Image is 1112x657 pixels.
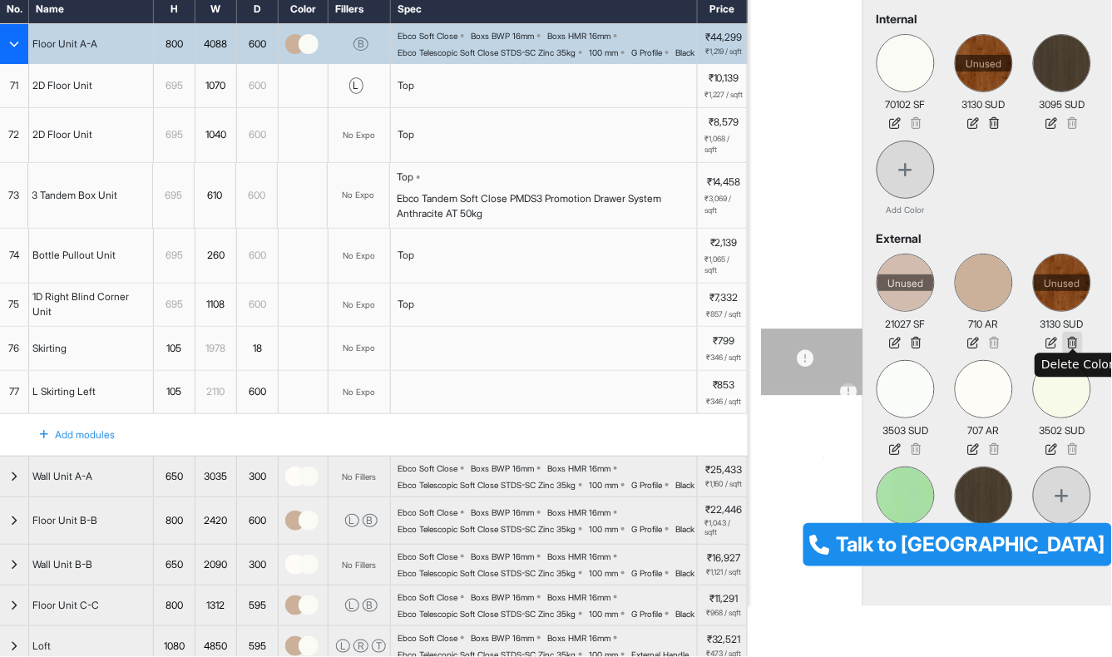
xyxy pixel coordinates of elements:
div: 600 [237,294,278,315]
div: B [353,37,368,51]
div: 595 [237,637,278,655]
p: ₹25,433 [706,464,743,476]
div: Ebco Telescopic Soft Close STDS-SC Zinc 35kg [398,609,576,619]
div: 800 [154,596,195,615]
div: 600 [237,245,278,266]
img: thumb_70102.jpg [299,467,319,487]
img: thumb_70102.jpg [299,636,319,656]
div: Top [397,170,413,185]
div: Boxs HMR 16mm [547,463,610,473]
img: 1702450639_ZhHxXm.jpg [956,35,1012,91]
div: 18 [237,338,278,359]
div: Ebco Soft Close [398,507,457,517]
p: 3095 SUD [1040,97,1085,112]
img: 3502.jpg [1034,361,1090,417]
div: 4088 [195,35,236,53]
div: 1312 [195,596,236,615]
span: ₹1,121 / sqft [707,568,742,577]
p: ₹16,927 [708,552,741,564]
p: ₹14,458 [707,175,741,190]
div: 300 [237,467,278,486]
div: Boxs BWP 16mm [471,551,534,561]
div: 2D Floor Unit [29,75,96,96]
div: 695 [154,245,195,266]
div: Boxs BWP 16mm [471,592,534,602]
div: 100 mm [589,480,618,490]
div: Boxs HMR 16mm [547,31,610,41]
div: 600 [237,75,278,96]
span: Talk to [GEOGRAPHIC_DATA] [837,530,1105,560]
div: 1108 [195,294,236,315]
span: ₹1,068 / sqft [704,133,744,156]
div: L Skirting Left [29,381,99,403]
div: 595 [237,596,278,615]
p: ₹799 [714,333,735,348]
div: 1080 [154,637,195,655]
div: 100 mm [589,568,618,578]
div: 2D Floor Unit [29,124,96,146]
div: Black [675,480,694,490]
div: Top [398,297,414,312]
img: 707.jpg [956,361,1012,417]
div: Ebco Telescopic Soft Close STDS-SC Zinc 35kg [398,480,576,490]
span: 71 [10,78,18,93]
div: Top [398,78,414,93]
img: thumb_710.jpg [285,34,305,54]
div: Ebco Tandem Soft Close PMDS3 Promotion Drawer System Anthracite AT 50kg [397,191,697,221]
div: L [336,640,350,653]
div: B [363,599,378,612]
div: Black [675,568,694,578]
span: 72 [9,127,20,142]
img: thumb_70102.jpg [299,34,319,54]
img: 710.jpg [956,254,1012,311]
span: 77 [9,384,19,399]
div: 3 Tandem Box Unit [28,185,121,206]
div: Unused [877,274,934,291]
span: ₹1,227 / sqft [704,89,744,101]
div: 2420 [195,511,236,530]
p: ₹11,291 [709,593,739,605]
div: Boxs BWP 16mm [471,31,534,41]
div: G Profile [631,47,662,57]
div: 100 mm [589,47,618,57]
p: Internal [877,10,1099,27]
div: 4850 [195,637,236,655]
p: 707 AR [968,423,1000,438]
span: 74 [9,248,19,263]
div: No Fillers [343,472,377,482]
div: No Expo [343,249,376,262]
div: Boxs HMR 16mm [547,507,610,517]
div: 600 [237,124,278,146]
div: 650 [154,467,195,486]
div: 1070 [195,75,236,96]
div: Bottle Pullout Unit [29,245,119,266]
p: ₹22,446 [706,504,743,516]
div: L [345,514,359,527]
img: thumb_707.jpg [285,467,305,487]
div: Black [675,524,694,534]
div: 105 [154,338,195,359]
img: copp.jpg [956,467,1012,524]
div: 100 mm [589,524,618,534]
div: 3035 [195,467,236,486]
div: Ebco Soft Close [398,31,457,41]
div: 800 [154,511,195,530]
img: thumb_70102.jpg [299,595,319,615]
p: 70102 SF [886,97,926,112]
div: Boxs HMR 16mm [547,592,610,602]
div: Boxs BWP 16mm [471,633,534,643]
div: B [363,514,378,527]
div: T [372,640,386,653]
div: 2110 [195,381,236,403]
div: No Expo [343,129,376,141]
span: ₹1,065 / sqft [704,254,744,276]
p: External [877,230,1099,247]
div: Floor Unit C-C [29,596,102,615]
img: 3598.jpg [877,467,934,524]
div: 695 [154,75,195,96]
div: Unused [956,55,1012,72]
img: 21027.jpg [877,254,934,311]
span: 75 [9,297,20,312]
span: ₹968 / sqft [707,609,742,618]
span: Add Color [887,204,925,216]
